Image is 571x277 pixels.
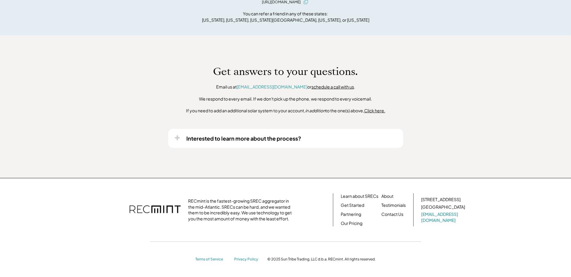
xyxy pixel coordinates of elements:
div: [GEOGRAPHIC_DATA] [421,204,465,210]
div: If you need to add an additional solar system to your account, to the one(s) above, [186,108,385,114]
a: Testimonials [381,202,406,208]
a: Terms of Service [195,257,228,262]
a: schedule a call with us [312,84,354,89]
a: Privacy Policy [234,257,261,262]
a: Get Started [341,202,364,208]
a: [EMAIL_ADDRESS][DOMAIN_NAME] [237,84,307,89]
em: in addition [305,108,325,113]
a: Learn about SRECs [341,193,378,199]
a: About [381,193,393,199]
a: Contact Us [381,211,403,217]
div: Interested to learn more about the process? [186,135,301,142]
div: RECmint is the fastest-growing SREC aggregator in the mid-Atlantic. SRECs can be hard, and we wan... [188,198,295,222]
div: We respond to every email. If we don't pick up the phone, we respond to every voicemail. [199,96,372,102]
a: Our Pricing [341,220,362,226]
div: [STREET_ADDRESS] [421,197,461,203]
u: Click here. [364,108,385,113]
a: [EMAIL_ADDRESS][DOMAIN_NAME] [421,211,466,223]
img: recmint-logotype%403x.png [129,199,181,220]
a: Partnering [341,211,361,217]
div: Email us at or . [216,84,355,90]
h1: Get answers to your questions. [213,65,358,78]
div: You can refer a friend in any of these states: [US_STATE], [US_STATE], [US_STATE][GEOGRAPHIC_DATA... [202,11,369,23]
div: © 2025 Sun Tribe Trading, LLC d.b.a. RECmint. All rights reserved. [267,257,376,262]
